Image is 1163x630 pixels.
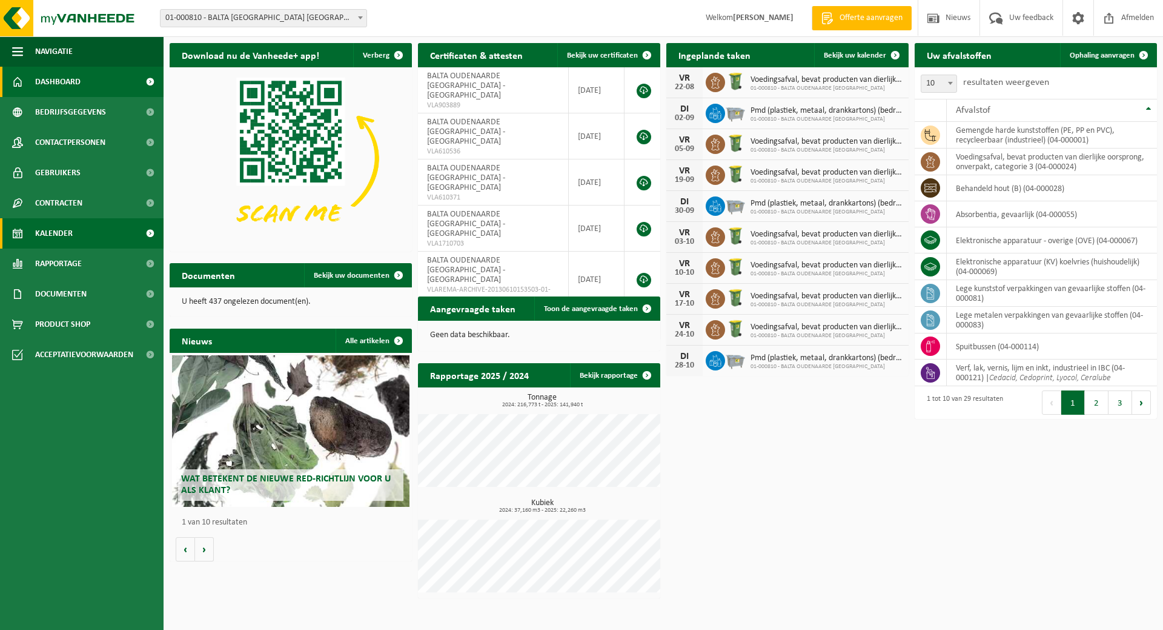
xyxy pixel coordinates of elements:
span: VLAREMA-ARCHIVE-20130610153503-01-000810 [427,285,559,304]
div: 22-08 [672,83,697,92]
span: 10 [921,75,956,92]
img: Download de VHEPlus App [170,67,412,249]
h2: Aangevraagde taken [418,297,528,320]
span: 01-000810 - BALTA OUDENAARDE [GEOGRAPHIC_DATA] [750,363,903,370]
span: Ophaling aanvragen [1070,52,1135,59]
span: VLA610536 [427,147,559,156]
h2: Ingeplande taken [666,43,763,67]
a: Alle artikelen [336,329,411,353]
a: Offerte aanvragen [812,6,912,30]
td: voedingsafval, bevat producten van dierlijke oorsprong, onverpakt, categorie 3 (04-000024) [947,149,1157,175]
h3: Kubiek [424,499,660,514]
span: 01-000810 - BALTA OUDENAARDE [GEOGRAPHIC_DATA] [750,85,903,92]
span: Bedrijfsgegevens [35,97,106,127]
span: Voedingsafval, bevat producten van dierlijke oorsprong, onverpakt, categorie 3 [750,75,903,85]
td: [DATE] [569,206,625,252]
div: 24-10 [672,330,697,339]
span: VLA610371 [427,193,559,203]
span: BALTA OUDENAARDE [GEOGRAPHIC_DATA] - [GEOGRAPHIC_DATA] [427,72,505,100]
span: 01-000810 - BALTA OUDENAARDE [GEOGRAPHIC_DATA] [750,301,903,309]
img: WB-0240-HPE-GN-50 [725,256,746,277]
img: WB-2500-GAL-GY-01 [725,102,746,122]
div: 02-09 [672,114,697,122]
span: Contactpersonen [35,127,105,158]
label: resultaten weergeven [963,78,1049,87]
td: absorbentia, gevaarlijk (04-000055) [947,201,1157,227]
span: BALTA OUDENAARDE [GEOGRAPHIC_DATA] - [GEOGRAPHIC_DATA] [427,164,505,192]
button: 3 [1108,390,1132,415]
i: Cedacid, Cedoprint, Lyocol, Ceralube [989,374,1111,383]
p: 1 van 10 resultaten [182,518,406,527]
div: 03-10 [672,238,697,246]
img: WB-2500-GAL-GY-01 [725,349,746,370]
td: [DATE] [569,67,625,113]
span: Voedingsafval, bevat producten van dierlijke oorsprong, onverpakt, categorie 3 [750,261,903,270]
span: 01-000810 - BALTA OUDENAARDE NV - OUDENAARDE [160,9,367,27]
span: Gebruikers [35,158,81,188]
div: VR [672,259,697,269]
strong: [PERSON_NAME] [733,13,794,22]
span: 2024: 37,160 m3 - 2025: 22,260 m3 [424,508,660,514]
span: 01-000810 - BALTA OUDENAARDE [GEOGRAPHIC_DATA] [750,332,903,340]
div: DI [672,104,697,114]
span: Bekijk uw certificaten [567,52,638,59]
h2: Nieuws [170,329,224,352]
span: Pmd (plastiek, metaal, drankkartons) (bedrijven) [750,354,903,363]
span: 01-000810 - BALTA OUDENAARDE [GEOGRAPHIC_DATA] [750,178,903,185]
a: Bekijk rapportage [570,363,659,387]
button: 2 [1085,390,1108,415]
td: lege kunststof verpakkingen van gevaarlijke stoffen (04-000081) [947,280,1157,307]
div: 05-09 [672,145,697,153]
span: 10 [921,75,957,93]
span: Dashboard [35,67,81,97]
a: Wat betekent de nieuwe RED-richtlijn voor u als klant? [172,355,409,507]
span: Voedingsafval, bevat producten van dierlijke oorsprong, onverpakt, categorie 3 [750,137,903,147]
h2: Certificaten & attesten [418,43,535,67]
td: [DATE] [569,252,625,307]
span: Voedingsafval, bevat producten van dierlijke oorsprong, onverpakt, categorie 3 [750,168,903,178]
td: [DATE] [569,159,625,206]
p: Geen data beschikbaar. [430,331,648,340]
button: Verberg [353,43,411,67]
h3: Tonnage [424,394,660,408]
div: 1 tot 10 van 29 resultaten [921,389,1003,416]
a: Toon de aangevraagde taken [534,297,659,321]
td: behandeld hout (B) (04-000028) [947,175,1157,201]
span: VLA903889 [427,101,559,110]
img: WB-0240-HPE-GN-50 [725,71,746,92]
div: 10-10 [672,269,697,277]
img: WB-0240-HPE-GN-50 [725,226,746,246]
h2: Rapportage 2025 / 2024 [418,363,541,387]
span: Pmd (plastiek, metaal, drankkartons) (bedrijven) [750,106,903,116]
span: Verberg [363,52,389,59]
div: DI [672,352,697,361]
span: Offerte aanvragen [837,12,906,24]
span: Wat betekent de nieuwe RED-richtlijn voor u als klant? [181,474,391,495]
button: 1 [1061,390,1085,415]
button: Previous [1042,390,1061,415]
button: Vorige [176,537,195,561]
div: VR [672,321,697,330]
span: 01-000810 - BALTA OUDENAARDE [GEOGRAPHIC_DATA] [750,270,903,278]
span: BALTA OUDENAARDE [GEOGRAPHIC_DATA] - [GEOGRAPHIC_DATA] [427,118,505,146]
h2: Documenten [170,263,247,287]
div: VR [672,135,697,145]
a: Ophaling aanvragen [1060,43,1156,67]
span: Contracten [35,188,82,218]
span: Bekijk uw documenten [314,272,389,280]
span: 01-000810 - BALTA OUDENAARDE [GEOGRAPHIC_DATA] [750,240,903,247]
div: 30-09 [672,207,697,215]
div: 17-10 [672,300,697,308]
p: U heeft 437 ongelezen document(en). [182,298,400,306]
img: WB-0240-HPE-GN-50 [725,318,746,339]
img: WB-0240-HPE-GN-50 [725,287,746,308]
span: BALTA OUDENAARDE [GEOGRAPHIC_DATA] - [GEOGRAPHIC_DATA] [427,210,505,238]
div: VR [672,166,697,176]
button: Volgende [195,537,214,561]
span: Voedingsafval, bevat producten van dierlijke oorsprong, onverpakt, categorie 3 [750,292,903,301]
span: Documenten [35,279,87,309]
span: 01-000810 - BALTA OUDENAARDE [GEOGRAPHIC_DATA] [750,147,903,154]
td: elektronische apparatuur - overige (OVE) (04-000067) [947,227,1157,253]
span: Bekijk uw kalender [824,52,886,59]
td: [DATE] [569,113,625,159]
